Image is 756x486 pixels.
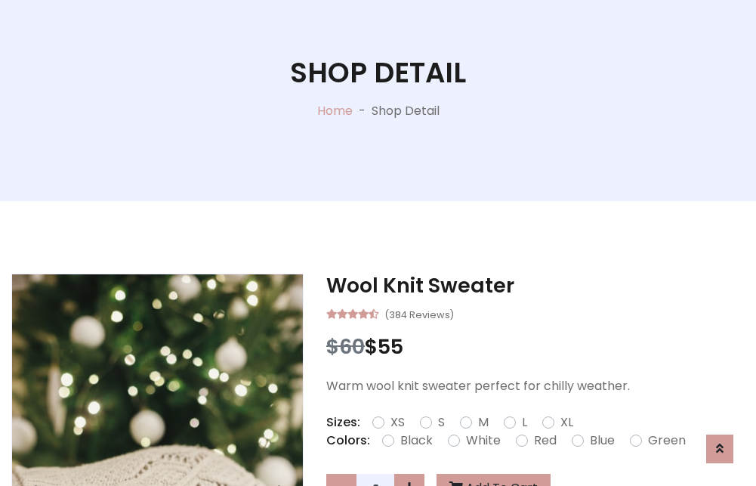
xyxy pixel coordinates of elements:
[326,335,745,359] h3: $
[326,413,360,432] p: Sizes:
[290,56,466,89] h1: Shop Detail
[353,102,372,120] p: -
[438,413,445,432] label: S
[317,102,353,119] a: Home
[326,274,745,298] h3: Wool Knit Sweater
[522,413,527,432] label: L
[378,333,403,361] span: 55
[534,432,557,450] label: Red
[400,432,433,450] label: Black
[326,432,370,450] p: Colors:
[384,305,454,323] small: (384 Reviews)
[326,377,745,395] p: Warm wool knit sweater perfect for chilly weather.
[372,102,440,120] p: Shop Detail
[590,432,615,450] label: Blue
[560,413,573,432] label: XL
[390,413,405,432] label: XS
[466,432,501,450] label: White
[648,432,686,450] label: Green
[326,333,365,361] span: $60
[478,413,489,432] label: M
